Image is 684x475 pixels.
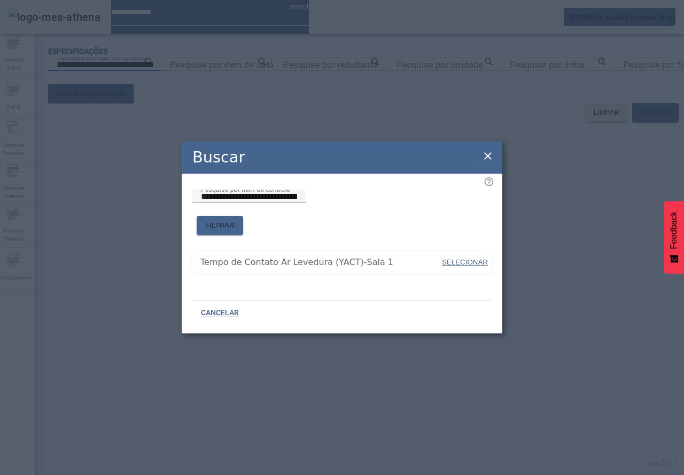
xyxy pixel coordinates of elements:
[442,258,488,266] span: SELECIONAR
[197,216,243,235] button: FILTRAR
[192,303,247,323] button: CANCELAR
[200,256,441,269] span: Tempo de Contato Ar Levedura (YACT)-Sala 1
[201,185,290,193] mat-label: Pesquise por item de controle
[669,212,679,249] span: Feedback
[664,201,684,274] button: Feedback - Mostrar pesquisa
[441,253,489,272] button: SELECIONAR
[205,220,235,231] span: FILTRAR
[201,308,239,318] span: CANCELAR
[192,146,245,169] h2: Buscar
